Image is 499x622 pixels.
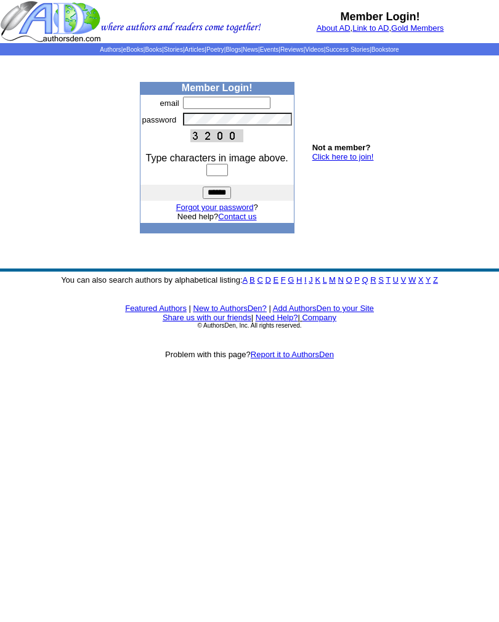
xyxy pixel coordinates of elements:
a: P [354,275,359,285]
a: Company [302,313,336,322]
a: W [408,275,416,285]
a: eBooks [123,46,143,53]
a: Videos [305,46,323,53]
a: News [243,46,258,53]
span: | | | | | | | | | | | | [100,46,399,53]
a: Contact us [218,212,256,221]
a: Link to AD [352,23,389,33]
a: E [273,275,278,285]
a: New to AuthorsDen? [193,304,267,313]
a: N [338,275,344,285]
a: S [378,275,384,285]
a: V [401,275,407,285]
a: D [265,275,270,285]
a: H [296,275,302,285]
a: G [288,275,294,285]
a: F [281,275,286,285]
a: J [309,275,313,285]
a: Stories [164,46,183,53]
a: R [370,275,376,285]
font: © AuthorsDen, Inc. All rights reserved. [197,322,301,329]
a: Y [426,275,431,285]
font: Need help? [177,212,257,221]
a: A [243,275,248,285]
a: L [323,275,327,285]
a: Authors [100,46,121,53]
a: O [346,275,352,285]
a: U [393,275,399,285]
a: Forgot your password [176,203,254,212]
a: M [329,275,336,285]
font: , , [317,23,444,33]
a: Need Help? [256,313,298,322]
font: | [269,304,270,313]
a: Poetry [206,46,224,53]
a: Featured Authors [125,304,187,313]
a: B [249,275,255,285]
a: Reviews [280,46,304,53]
a: Report it to AuthorsDen [251,350,334,359]
a: About AD [317,23,351,33]
a: Q [362,275,368,285]
a: Gold Members [391,23,444,33]
a: K [315,275,320,285]
a: Click here to join! [312,152,374,161]
a: Articles [185,46,205,53]
font: | [298,313,336,322]
font: Problem with this page? [165,350,334,359]
a: C [257,275,262,285]
img: This Is CAPTCHA Image [190,129,243,142]
a: Share us with our friends [163,313,251,322]
a: Events [260,46,279,53]
a: Success Stories [325,46,370,53]
a: I [304,275,307,285]
font: password [142,115,177,124]
a: Books [145,46,162,53]
font: email [160,99,179,108]
font: | [189,304,191,313]
a: Blogs [225,46,241,53]
a: Bookstore [371,46,399,53]
a: Z [433,275,438,285]
a: X [418,275,424,285]
a: T [386,275,391,285]
font: Type characters in image above. [146,153,288,163]
b: Member Login! [182,83,253,93]
b: Not a member? [312,143,371,152]
font: You can also search authors by alphabetical listing: [61,275,438,285]
a: Add AuthorsDen to your Site [273,304,374,313]
b: Member Login! [341,10,420,23]
font: ? [176,203,258,212]
font: | [251,313,253,322]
